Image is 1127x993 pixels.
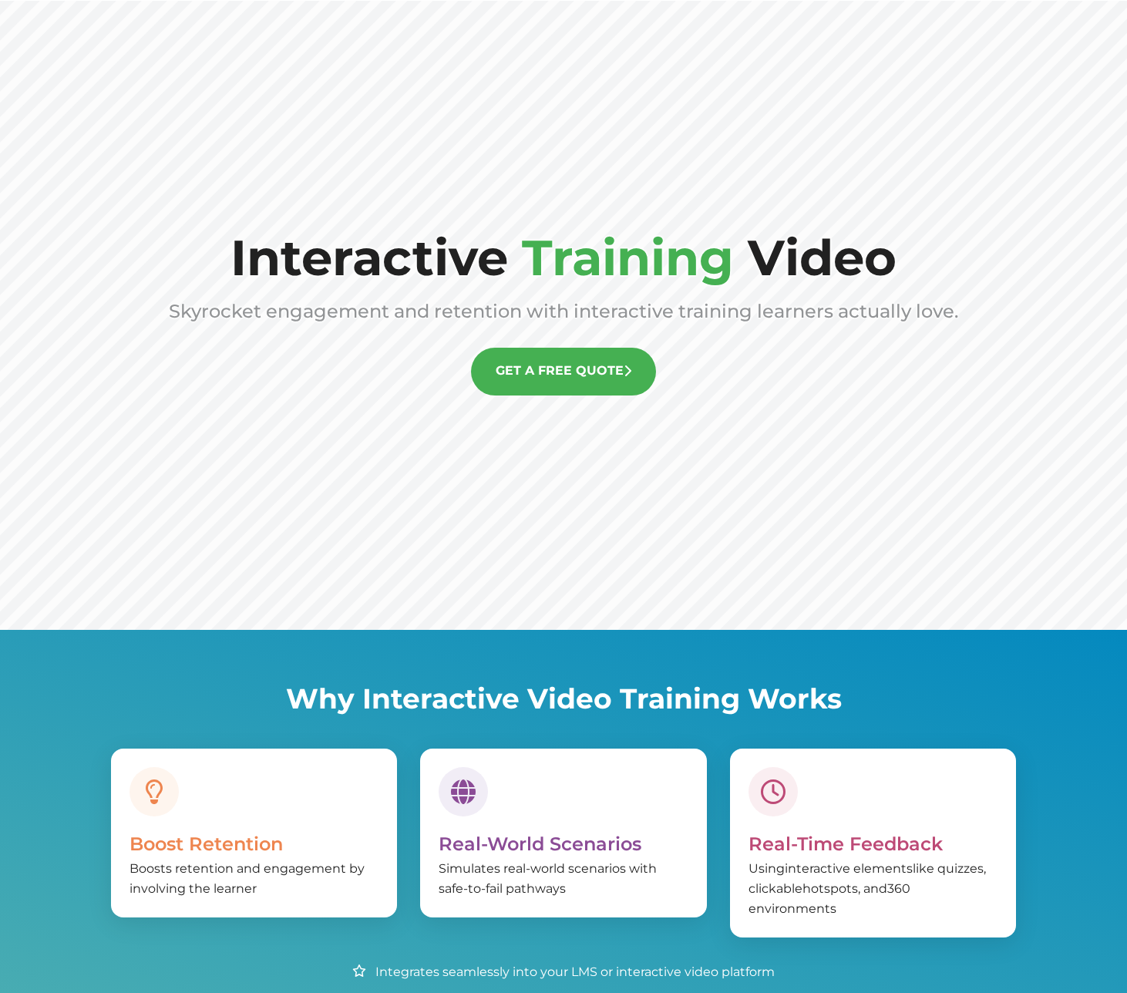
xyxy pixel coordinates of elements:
[749,833,943,855] span: Real-Time Feedback
[286,682,842,715] span: Why Interactive Video Training Works
[230,227,508,288] span: Interactive
[439,861,657,896] span: Simulates real-world scenarios with safe-to-fail pathways
[375,964,703,979] span: Integrates seamlessly into your LMS or interactive vid
[748,227,897,288] span: Video
[749,881,910,916] span: 360 environments
[130,861,365,896] span: Boosts retention and engagement by involving the learner
[130,833,283,855] span: Boost Retention
[749,861,986,896] span: like quizzes, clickable
[169,300,958,322] span: Skyrocket engagement and retention with interactive training learners actually love.
[749,861,785,876] span: Using
[785,861,913,876] span: interactive elements
[802,881,887,896] span: hotspots, and
[439,833,641,855] span: Real-World Scenarios
[471,348,656,396] a: GET A FREE QUOTE
[522,227,734,288] span: Training
[703,964,775,979] span: eo platform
